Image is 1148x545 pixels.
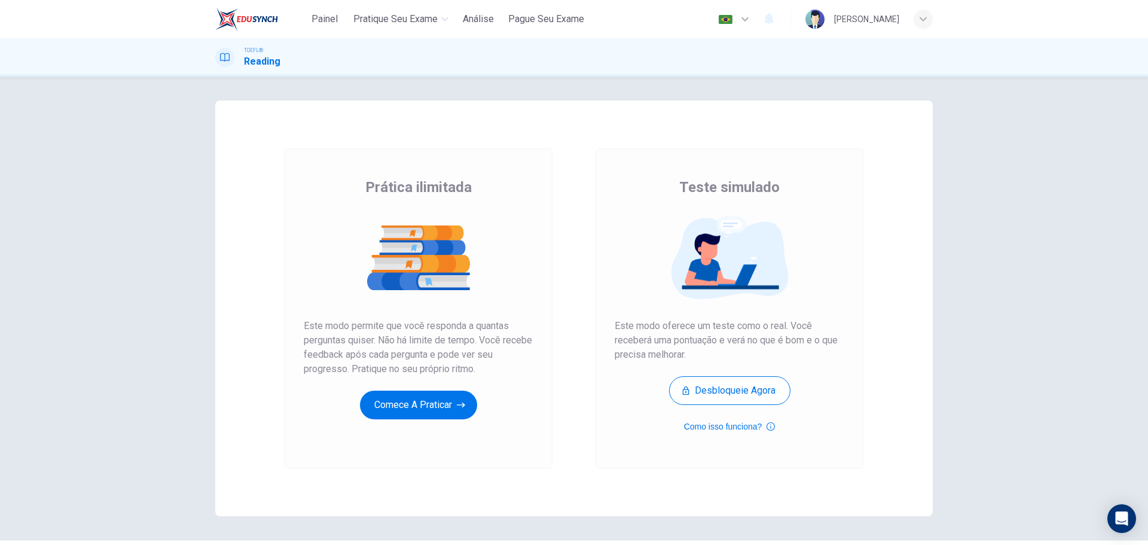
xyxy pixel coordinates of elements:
[215,7,306,31] a: EduSynch logo
[834,12,899,26] div: [PERSON_NAME]
[805,10,825,29] img: Profile picture
[353,12,438,26] span: Pratique seu exame
[669,376,790,405] button: Desbloqueie agora
[684,419,775,434] button: Como isso funciona?
[312,12,338,26] span: Painel
[365,178,472,197] span: Prática ilimitada
[360,391,477,419] button: Comece a praticar
[304,319,533,376] span: Este modo permite que você responda a quantas perguntas quiser. Não há limite de tempo. Você rece...
[349,8,453,30] button: Pratique seu exame
[463,12,494,26] span: Análise
[1107,504,1136,533] div: Open Intercom Messenger
[615,319,844,362] span: Este modo oferece um teste como o real. Você receberá uma pontuação e verá no que é bom e o que p...
[244,54,280,69] h1: Reading
[679,178,780,197] span: Teste simulado
[508,12,584,26] span: Pague Seu Exame
[244,46,263,54] span: TOEFL®
[458,8,499,30] button: Análise
[503,8,589,30] button: Pague Seu Exame
[718,15,733,24] img: pt
[306,8,344,30] button: Painel
[215,7,278,31] img: EduSynch logo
